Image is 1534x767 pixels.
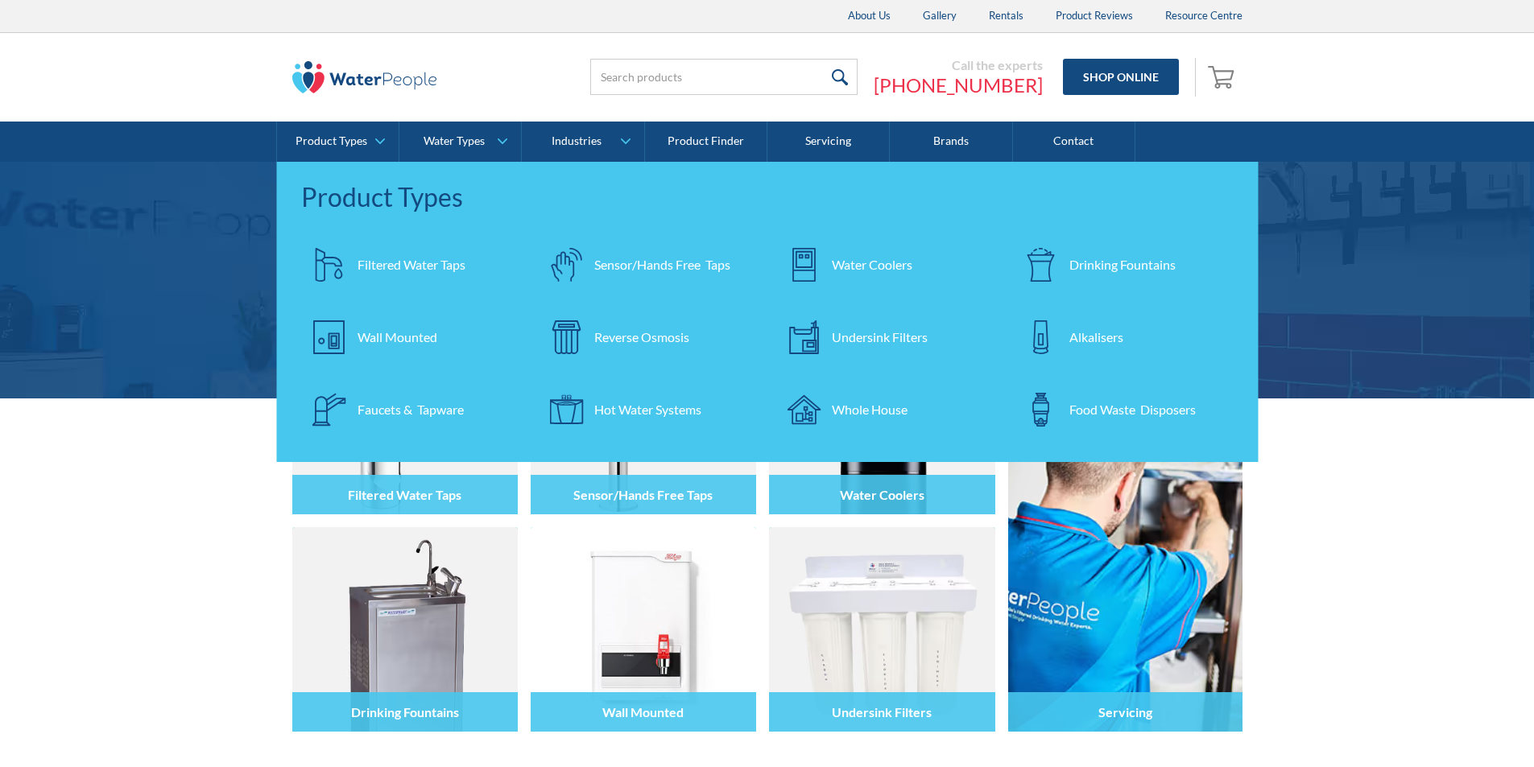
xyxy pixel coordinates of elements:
[301,381,523,438] a: Faucets & Tapware
[292,527,518,732] img: Drinking Fountains
[351,704,459,720] h4: Drinking Fountains
[832,328,928,347] div: Undersink Filters
[767,122,890,162] a: Servicing
[590,59,858,95] input: Search products
[301,309,523,365] a: Wall Mounted
[840,487,924,502] h4: Water Coolers
[277,122,399,162] a: Product Types
[832,255,912,274] div: Water Coolers
[1204,58,1242,97] a: Open empty cart
[552,134,602,148] div: Industries
[1069,400,1196,419] div: Food Waste Disposers
[1013,381,1234,438] a: Food Waste Disposers
[1013,122,1135,162] a: Contact
[292,61,437,93] img: The Water People
[1098,704,1152,720] h4: Servicing
[538,381,759,438] a: Hot Water Systems
[538,309,759,365] a: Reverse Osmosis
[874,73,1043,97] a: [PHONE_NUMBER]
[890,122,1012,162] a: Brands
[538,237,759,293] a: Sensor/Hands Free Taps
[348,487,461,502] h4: Filtered Water Taps
[775,381,997,438] a: Whole House
[424,134,485,148] div: Water Types
[1208,64,1238,89] img: shopping cart
[645,122,767,162] a: Product Finder
[1069,328,1123,347] div: Alkalisers
[769,527,994,732] img: Undersink Filters
[531,527,756,732] img: Wall Mounted
[296,134,367,148] div: Product Types
[602,704,684,720] h4: Wall Mounted
[573,487,713,502] h4: Sensor/Hands Free Taps
[775,237,997,293] a: Water Coolers
[399,122,521,162] a: Water Types
[594,400,701,419] div: Hot Water Systems
[522,122,643,162] a: Industries
[594,328,689,347] div: Reverse Osmosis
[775,309,997,365] a: Undersink Filters
[277,162,1259,462] nav: Product Types
[301,178,1234,216] div: Product Types
[874,57,1043,73] div: Call the experts
[1013,309,1234,365] a: Alkalisers
[594,255,730,274] div: Sensor/Hands Free Taps
[832,704,932,720] h4: Undersink Filters
[832,400,908,419] div: Whole House
[1069,255,1176,274] div: Drinking Fountains
[1063,59,1179,95] a: Shop Online
[358,328,437,347] div: Wall Mounted
[1008,310,1242,732] a: Servicing
[301,237,523,293] a: Filtered Water Taps
[1013,237,1234,293] a: Drinking Fountains
[358,255,465,274] div: Filtered Water Taps
[358,400,464,419] div: Faucets & Tapware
